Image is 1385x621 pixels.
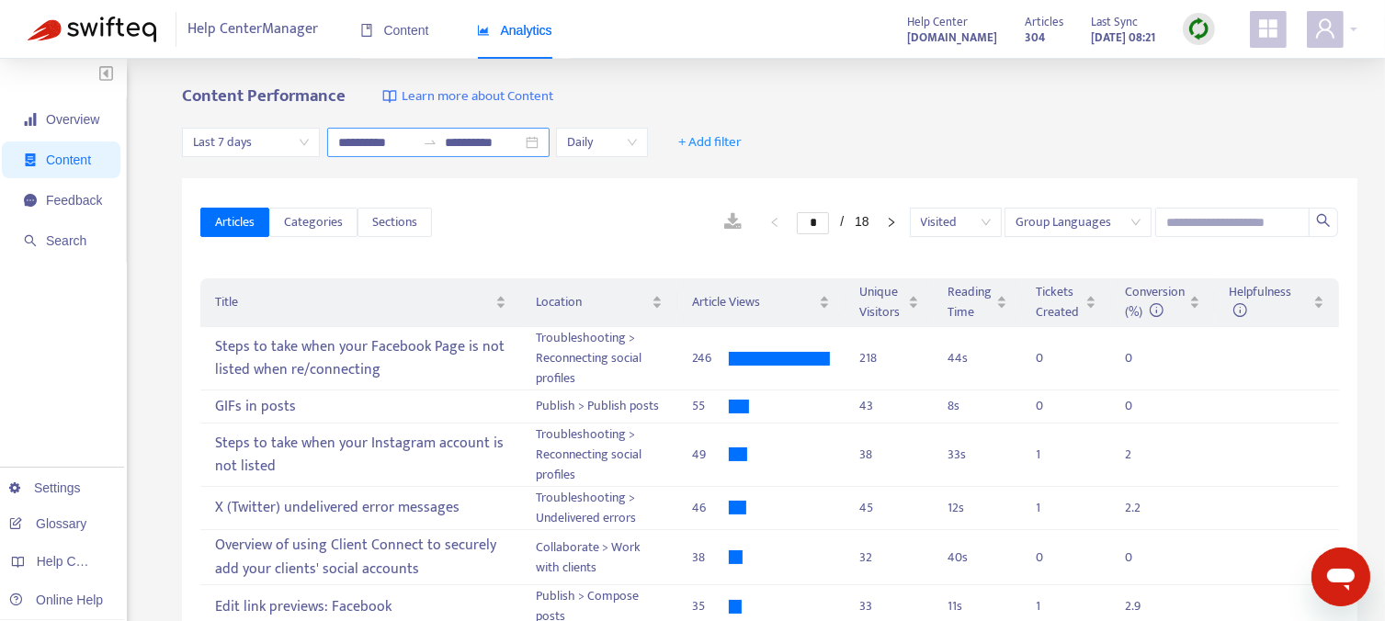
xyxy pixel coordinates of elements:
div: 11 s [948,596,1007,616]
td: Publish > Publish posts [521,390,677,423]
span: Learn more about Content [402,86,553,107]
div: 40 s [948,548,1007,568]
span: container [24,153,37,166]
div: 45 [859,498,919,518]
div: 46 [692,498,729,518]
div: 12 s [948,498,1007,518]
span: Sections [372,212,417,232]
div: 1 [1037,498,1073,518]
a: Learn more about Content [382,86,553,107]
th: Location [521,278,677,327]
span: Feedback [46,193,102,208]
span: message [24,194,37,207]
span: Location [536,292,648,312]
span: Last Sync [1091,12,1138,32]
span: Reading Time [948,282,993,322]
li: 1/18 [797,211,868,233]
span: to [423,135,437,150]
th: Title [200,278,520,327]
li: Next Page [877,211,906,233]
span: Help Center [907,12,968,32]
span: appstore [1257,17,1279,40]
div: 218 [859,348,919,368]
span: Content [360,23,429,38]
b: Content Performance [182,82,346,110]
div: 43 [859,396,919,416]
span: swap-right [423,135,437,150]
strong: 304 [1025,28,1045,48]
span: search [1316,213,1331,228]
div: Steps to take when your Facebook Page is not listed when re/connecting [215,332,505,385]
span: Unique Visitors [859,282,904,322]
span: area-chart [477,24,490,37]
span: Help Center Manager [188,12,319,47]
div: 33 [859,596,919,616]
th: Tickets Created [1022,278,1111,327]
div: 0 [1126,396,1163,416]
span: + Add filter [678,131,742,153]
span: right [886,217,897,228]
td: Troubleshooting > Reconnecting social profiles [521,327,677,390]
div: 44 s [948,348,1007,368]
a: Online Help [9,593,103,607]
div: 0 [1037,396,1073,416]
img: sync.dc5367851b00ba804db3.png [1187,17,1210,40]
button: right [877,211,906,233]
span: Helpfulness [1230,281,1292,322]
button: + Add filter [664,128,755,157]
div: 33 s [948,445,1007,465]
th: Reading Time [934,278,1022,327]
button: left [760,211,789,233]
a: [DOMAIN_NAME] [907,27,997,48]
th: Article Views [677,278,845,327]
span: Conversion (%) [1126,281,1186,322]
span: Overview [46,112,99,127]
span: Content [46,152,91,167]
div: X (Twitter) undelivered error messages [215,492,505,523]
a: Glossary [9,516,86,531]
div: 0 [1037,348,1073,368]
div: Steps to take when your Instagram account is not listed [215,428,505,481]
div: 1 [1037,596,1073,616]
span: Visited [921,209,991,236]
img: image-link [382,89,397,104]
strong: [DATE] 08:21 [1091,28,1155,48]
span: Last 7 days [193,129,309,156]
td: Collaborate > Work with clients [521,530,677,586]
img: Swifteq [28,17,156,42]
div: 0 [1126,348,1163,368]
span: Articles [215,212,255,232]
div: 55 [692,396,729,416]
div: 38 [692,548,729,568]
span: / [840,214,844,229]
span: user [1314,17,1336,40]
span: Group Languages [1016,209,1141,236]
button: Categories [269,208,358,237]
button: Sections [358,208,432,237]
div: 38 [859,445,919,465]
div: 35 [692,596,729,616]
td: Troubleshooting > Undelivered errors [521,487,677,530]
span: Articles [1025,12,1063,32]
span: left [769,217,780,228]
div: 2.2 [1126,498,1163,518]
th: Unique Visitors [845,278,934,327]
span: Help Centers [37,554,112,569]
td: Troubleshooting > Reconnecting social profiles [521,423,677,487]
iframe: Button to launch messaging window [1311,548,1370,606]
a: Settings [9,480,81,495]
strong: [DOMAIN_NAME] [907,28,997,48]
li: Previous Page [760,211,789,233]
span: Article Views [692,292,815,312]
div: Overview of using Client Connect to securely add your clients' social accounts [215,531,505,584]
div: 32 [859,548,919,568]
span: Title [215,292,491,312]
div: GIFs in posts [215,391,505,422]
div: 8 s [948,396,1007,416]
span: Tickets Created [1037,282,1082,322]
span: Search [46,233,86,248]
div: 2 [1126,445,1163,465]
div: 1 [1037,445,1073,465]
button: Articles [200,208,269,237]
span: signal [24,113,37,126]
